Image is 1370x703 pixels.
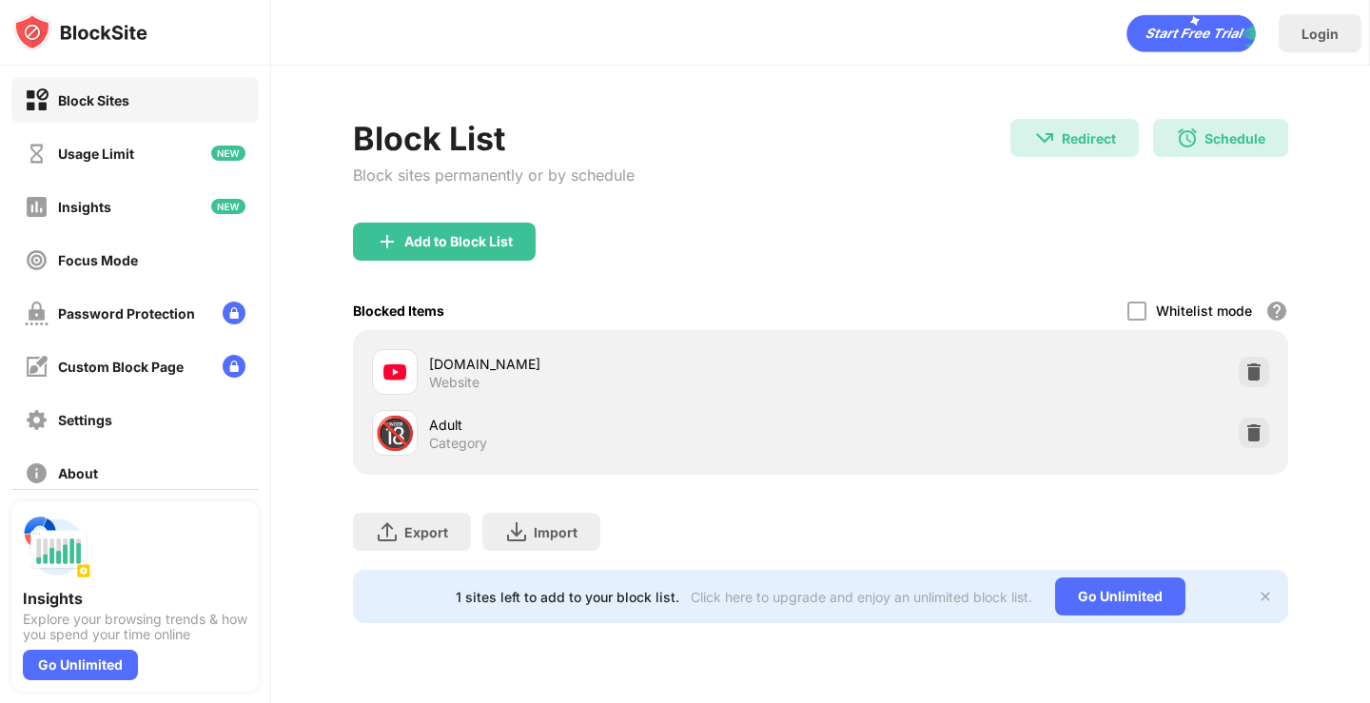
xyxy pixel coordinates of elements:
[429,354,820,374] div: [DOMAIN_NAME]
[25,248,49,272] img: focus-off.svg
[534,524,577,540] div: Import
[223,355,245,378] img: lock-menu.svg
[429,435,487,452] div: Category
[25,88,49,112] img: block-on.svg
[23,589,247,608] div: Insights
[211,199,245,214] img: new-icon.svg
[691,589,1032,605] div: Click here to upgrade and enjoy an unlimited block list.
[353,166,635,185] div: Block sites permanently or by schedule
[23,650,138,680] div: Go Unlimited
[375,414,415,453] div: 🔞
[1055,577,1185,615] div: Go Unlimited
[58,146,134,162] div: Usage Limit
[58,412,112,428] div: Settings
[58,199,111,215] div: Insights
[58,465,98,481] div: About
[1156,303,1252,319] div: Whitelist mode
[1126,14,1256,52] div: animation
[1062,130,1116,146] div: Redirect
[25,142,49,166] img: time-usage-off.svg
[353,119,635,158] div: Block List
[58,252,138,268] div: Focus Mode
[23,612,247,642] div: Explore your browsing trends & how you spend your time online
[13,13,147,51] img: logo-blocksite.svg
[353,303,444,319] div: Blocked Items
[25,408,49,432] img: settings-off.svg
[429,415,820,435] div: Adult
[25,302,49,325] img: password-protection-off.svg
[25,461,49,485] img: about-off.svg
[211,146,245,161] img: new-icon.svg
[58,92,129,108] div: Block Sites
[1204,130,1265,146] div: Schedule
[58,359,184,375] div: Custom Block Page
[25,355,49,379] img: customize-block-page-off.svg
[223,302,245,324] img: lock-menu.svg
[1301,26,1339,42] div: Login
[58,305,195,322] div: Password Protection
[429,374,479,391] div: Website
[404,234,513,249] div: Add to Block List
[383,361,406,383] img: favicons
[456,589,679,605] div: 1 sites left to add to your block list.
[404,524,448,540] div: Export
[25,195,49,219] img: insights-off.svg
[23,513,91,581] img: push-insights.svg
[1258,589,1273,604] img: x-button.svg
